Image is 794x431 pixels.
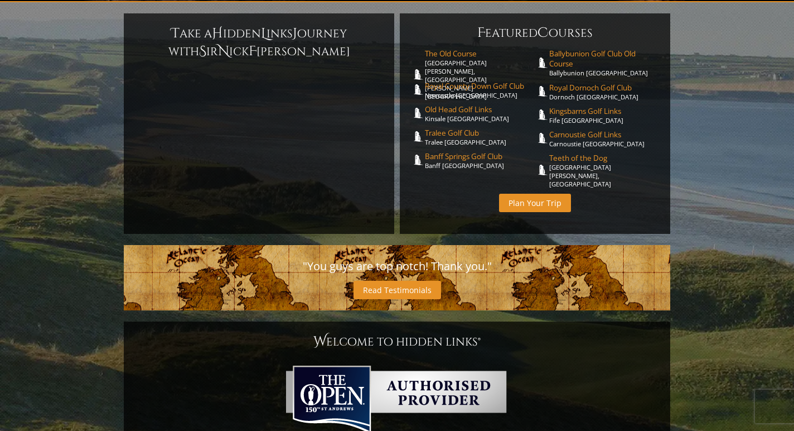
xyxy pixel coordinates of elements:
[135,333,659,351] h1: Welcome To Hidden Links®
[354,281,441,299] a: Read Testimonials
[477,24,485,42] span: F
[499,194,571,212] a: Plan Your Trip
[538,24,549,42] span: C
[411,24,659,42] h6: eatured ourses
[293,25,297,42] span: J
[549,49,660,77] a: Ballybunion Golf Club Old CourseBallybunion [GEOGRAPHIC_DATA]
[549,130,660,148] a: Carnoustie Golf LinksCarnoustie [GEOGRAPHIC_DATA]
[425,151,535,170] a: Banff Springs Golf ClubBanff [GEOGRAPHIC_DATA]
[425,49,535,59] span: The Old Course
[549,106,660,116] span: Kingsbarns Golf Links
[425,81,535,99] a: Royal County Down Golf ClubNewcastle [GEOGRAPHIC_DATA]
[249,42,256,60] span: F
[135,25,383,60] h6: ake a idden inks ourney with ir ick [PERSON_NAME]
[261,25,267,42] span: L
[549,49,660,69] span: Ballybunion Golf Club Old Course
[549,153,660,188] a: Teeth of the Dog[GEOGRAPHIC_DATA][PERSON_NAME], [GEOGRAPHIC_DATA]
[425,128,535,138] span: Tralee Golf Club
[212,25,223,42] span: H
[425,49,535,100] a: The Old Course[GEOGRAPHIC_DATA][PERSON_NAME], [GEOGRAPHIC_DATA][PERSON_NAME] [GEOGRAPHIC_DATA]
[425,151,535,161] span: Banff Springs Golf Club
[199,42,206,60] span: S
[171,25,180,42] span: T
[425,104,535,123] a: Old Head Golf LinksKinsale [GEOGRAPHIC_DATA]
[135,256,659,276] p: "You guys are top notch! Thank you."
[549,153,660,163] span: Teeth of the Dog
[425,128,535,146] a: Tralee Golf ClubTralee [GEOGRAPHIC_DATA]
[549,106,660,124] a: Kingsbarns Golf LinksFife [GEOGRAPHIC_DATA]
[549,83,660,101] a: Royal Dornoch Golf ClubDornoch [GEOGRAPHIC_DATA]
[425,104,535,114] span: Old Head Golf Links
[218,42,229,60] span: N
[549,83,660,93] span: Royal Dornoch Golf Club
[425,81,535,91] span: Royal County Down Golf Club
[549,130,660,140] span: Carnoustie Golf Links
